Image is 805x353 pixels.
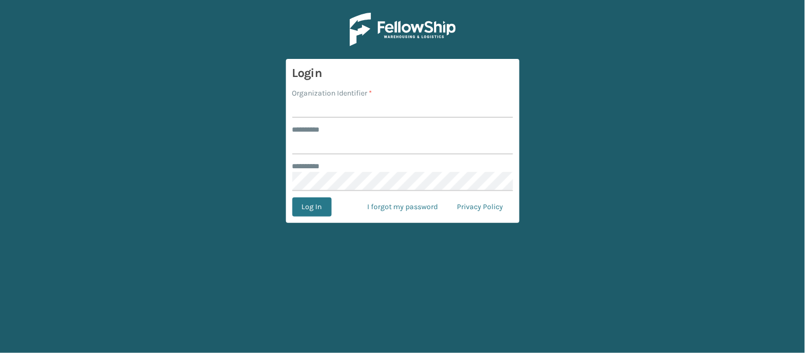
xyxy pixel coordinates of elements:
[292,65,513,81] h3: Login
[358,197,448,217] a: I forgot my password
[350,13,456,46] img: Logo
[448,197,513,217] a: Privacy Policy
[292,197,332,217] button: Log In
[292,88,373,99] label: Organization Identifier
